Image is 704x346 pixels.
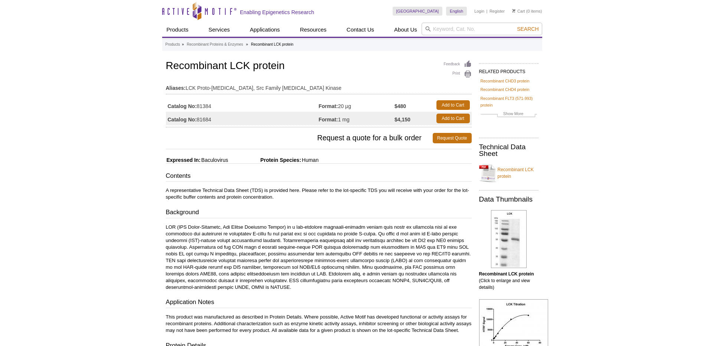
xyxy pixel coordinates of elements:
li: | [487,7,488,16]
a: Cart [512,9,525,14]
p: (Click to enlarge and view detaiils) [479,271,538,291]
img: >Recombinant LCK protein [491,210,527,268]
strong: $4,150 [394,116,410,123]
strong: $480 [394,103,406,110]
a: Applications [245,23,284,37]
strong: Aliases: [166,85,186,91]
a: Register [489,9,505,14]
a: Print [444,70,472,78]
strong: Catalog No: [168,103,197,110]
h3: Background [166,208,472,218]
a: Recombinant CHD4 protein [481,86,530,93]
td: 81384 [166,98,319,112]
span: Expressed In: [166,157,201,163]
td: 81684 [166,112,319,125]
b: Recombinant LCK protein [479,271,534,277]
li: (0 items) [512,7,542,16]
td: 1 mg [319,112,395,125]
a: Show More [481,110,537,119]
span: Human [301,157,318,163]
span: Search [517,26,538,32]
strong: Format: [319,103,338,110]
span: Request a quote for a bulk order [166,133,433,143]
li: Recombinant LCK protein [251,42,294,46]
h2: Technical Data Sheet [479,144,538,157]
a: Contact Us [342,23,379,37]
a: Recombinant CHD3 protein [481,78,530,84]
a: Recombinant Proteins & Enzymes [187,41,243,48]
a: [GEOGRAPHIC_DATA] [393,7,443,16]
a: About Us [390,23,422,37]
img: Your Cart [512,9,515,13]
h2: RELATED PRODUCTS [479,63,538,76]
a: English [446,7,467,16]
input: Keyword, Cat. No. [422,23,542,35]
h2: Data Thumbnails [479,196,538,203]
td: LCK Proto-[MEDICAL_DATA], Src Family [MEDICAL_DATA] Kinase [166,80,472,92]
li: » [246,42,248,46]
p: This product was manufactured as described in Protein Details. Where possible, Active Motif has d... [166,314,472,334]
span: Baculovirus [200,157,228,163]
a: Resources [295,23,331,37]
a: Add to Cart [436,114,470,123]
h3: Contents [166,172,472,182]
a: Services [204,23,235,37]
a: Login [474,9,484,14]
a: Products [162,23,193,37]
p: A representative Technical Data Sheet (TDS) is provided here. Please refer to the lot-specific TD... [166,187,472,200]
h3: Application Notes [166,298,472,308]
a: Recombinant LCK protein [479,162,538,184]
button: Search [515,26,541,32]
a: Add to Cart [436,100,470,110]
h2: Enabling Epigenetics Research [240,9,314,16]
a: Recombinant FLT3 (571-993) protein [481,95,537,108]
td: 20 µg [319,98,395,112]
a: Feedback [444,60,472,68]
strong: Catalog No: [168,116,197,123]
a: Request Quote [433,133,472,143]
a: Products [166,41,180,48]
li: » [182,42,184,46]
h1: Recombinant LCK protein [166,60,472,73]
p: LOR (IPS Dolor-Sitametc, Adi Elitse Doeiusmo Tempor) in u lab-etdolore magnaali-enimadm veniam qu... [166,224,472,291]
strong: Format: [319,116,338,123]
span: Protein Species: [230,157,301,163]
